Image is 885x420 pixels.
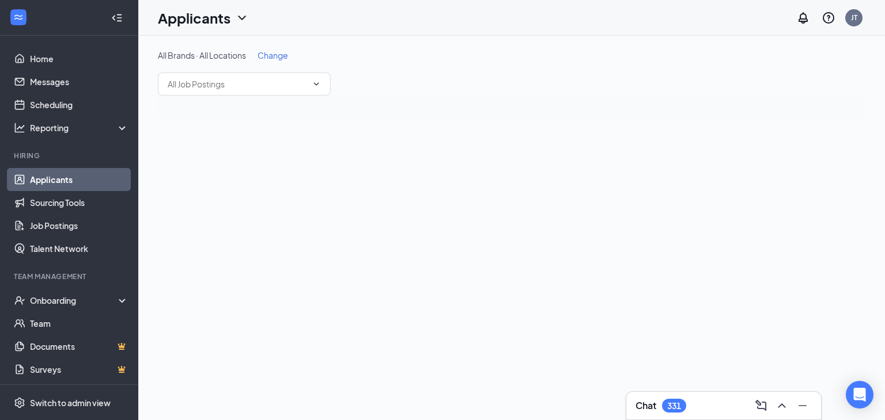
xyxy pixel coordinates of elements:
[30,191,128,214] a: Sourcing Tools
[667,401,681,411] div: 331
[258,50,288,60] span: Change
[158,8,230,28] h1: Applicants
[30,47,128,70] a: Home
[312,79,321,89] svg: ChevronDown
[30,168,128,191] a: Applicants
[14,295,25,306] svg: UserCheck
[846,381,873,408] div: Open Intercom Messenger
[30,70,128,93] a: Messages
[158,50,246,60] span: All Brands · All Locations
[30,93,128,116] a: Scheduling
[14,397,25,408] svg: Settings
[30,122,129,133] div: Reporting
[13,12,24,23] svg: WorkstreamLogo
[796,399,810,413] svg: Minimize
[30,312,128,335] a: Team
[796,11,810,25] svg: Notifications
[235,11,249,25] svg: ChevronDown
[30,335,128,358] a: DocumentsCrown
[111,12,123,24] svg: Collapse
[30,358,128,381] a: SurveysCrown
[752,396,770,415] button: ComposeMessage
[14,151,126,161] div: Hiring
[754,399,768,413] svg: ComposeMessage
[793,396,812,415] button: Minimize
[775,399,789,413] svg: ChevronUp
[30,237,128,260] a: Talent Network
[822,11,835,25] svg: QuestionInfo
[636,399,656,412] h3: Chat
[14,272,126,281] div: Team Management
[30,397,111,408] div: Switch to admin view
[30,214,128,237] a: Job Postings
[773,396,791,415] button: ChevronUp
[851,13,857,22] div: JT
[30,295,119,306] div: Onboarding
[14,122,25,133] svg: Analysis
[168,78,307,90] input: All Job Postings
